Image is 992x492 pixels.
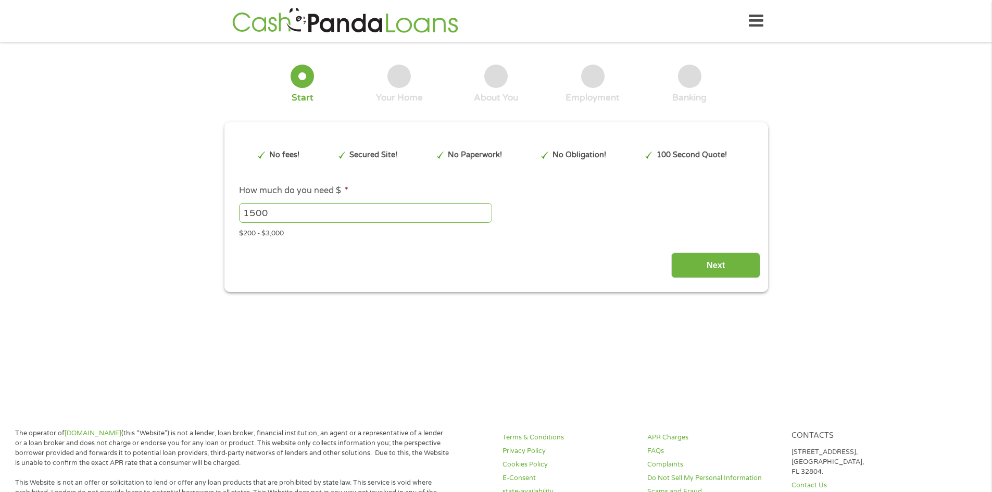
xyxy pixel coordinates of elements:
[647,433,780,443] a: APR Charges
[239,225,752,239] div: $200 - $3,000
[269,149,299,161] p: No fees!
[448,149,502,161] p: No Paperwork!
[657,149,727,161] p: 100 Second Quote!
[647,460,780,470] a: Complaints
[503,473,635,483] a: E-Consent
[349,149,397,161] p: Secured Site!
[292,92,313,104] div: Start
[239,185,348,196] label: How much do you need $
[566,92,620,104] div: Employment
[503,433,635,443] a: Terms & Conditions
[503,446,635,456] a: Privacy Policy
[65,429,121,437] a: [DOMAIN_NAME]
[15,428,449,468] p: The operator of (this “Website”) is not a lender, loan broker, financial institution, an agent or...
[503,460,635,470] a: Cookies Policy
[671,253,760,278] input: Next
[376,92,423,104] div: Your Home
[792,447,924,477] p: [STREET_ADDRESS], [GEOGRAPHIC_DATA], FL 32804.
[647,446,780,456] a: FAQs
[792,431,924,441] h4: Contacts
[672,92,707,104] div: Banking
[647,473,780,483] a: Do Not Sell My Personal Information
[474,92,518,104] div: About You
[229,6,461,36] img: GetLoanNow Logo
[552,149,606,161] p: No Obligation!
